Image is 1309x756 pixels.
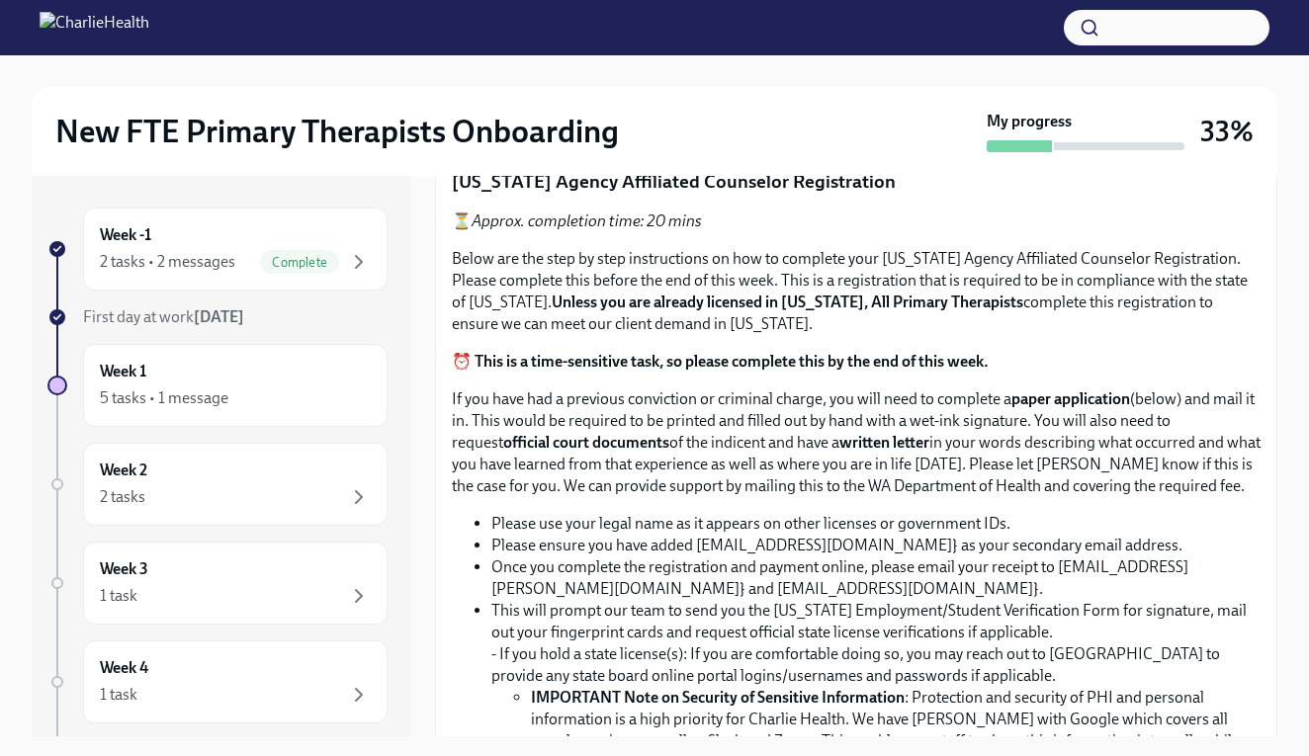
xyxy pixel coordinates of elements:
[47,542,388,625] a: Week 31 task
[100,251,235,273] div: 2 tasks • 2 messages
[100,387,228,409] div: 5 tasks • 1 message
[100,224,151,246] h6: Week -1
[987,111,1072,132] strong: My progress
[194,307,244,326] strong: [DATE]
[491,513,1261,535] li: Please use your legal name as it appears on other licenses or government IDs.
[100,684,137,706] div: 1 task
[47,208,388,291] a: Week -12 tasks • 2 messagesComplete
[452,388,1261,497] p: If you have had a previous conviction or criminal charge, you will need to complete a (below) and...
[100,657,148,679] h6: Week 4
[100,361,146,382] h6: Week 1
[452,210,1261,232] p: ⏳
[40,12,149,43] img: CharlieHealth
[1011,389,1130,408] strong: paper application
[452,248,1261,335] p: Below are the step by step instructions on how to complete your [US_STATE] Agency Affiliated Coun...
[47,306,388,328] a: First day at work[DATE]
[100,460,147,481] h6: Week 2
[491,556,1261,600] li: Once you complete the registration and payment online, please email your receipt to [EMAIL_ADDRES...
[47,344,388,427] a: Week 15 tasks • 1 message
[531,688,905,707] strong: IMPORTANT Note on Security of Sensitive Information
[55,112,619,151] h2: New FTE Primary Therapists Onboarding
[552,293,1023,311] strong: Unless you are already licensed in [US_STATE], All Primary Therapists
[100,585,137,607] div: 1 task
[839,433,929,452] strong: written letter
[452,169,1261,195] p: [US_STATE] Agency Affiliated Counselor Registration
[503,433,669,452] strong: official court documents
[47,640,388,723] a: Week 41 task
[100,558,148,580] h6: Week 3
[260,255,339,270] span: Complete
[83,307,244,326] span: First day at work
[452,352,989,371] strong: ⏰ This is a time-sensitive task, so please complete this by the end of this week.
[491,535,1261,556] li: Please ensure you have added [EMAIL_ADDRESS][DOMAIN_NAME]} as your secondary email address.
[100,486,145,508] div: 2 tasks
[472,211,702,230] em: Approx. completion time: 20 mins
[1200,114,1254,149] h3: 33%
[47,443,388,526] a: Week 22 tasks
